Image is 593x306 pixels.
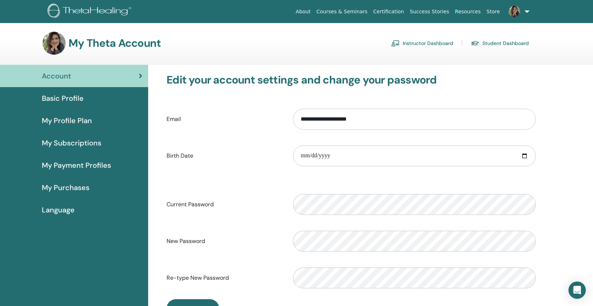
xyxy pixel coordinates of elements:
label: New Password [161,234,288,248]
img: graduation-cap.svg [471,40,479,46]
label: Current Password [161,198,288,211]
span: Basic Profile [42,93,84,104]
label: Re-type New Password [161,271,288,285]
span: My Purchases [42,182,89,193]
a: About [293,5,313,18]
label: Email [161,112,288,126]
a: Courses & Seminars [314,5,371,18]
img: chalkboard-teacher.svg [391,40,400,46]
a: Resources [452,5,484,18]
img: default.jpg [43,32,66,55]
div: Open Intercom Messenger [568,282,586,299]
a: Certification [370,5,407,18]
span: Language [42,204,75,215]
a: Success Stories [407,5,452,18]
img: logo.png [48,4,134,20]
span: My Profile Plan [42,115,92,126]
h3: Edit your account settings and change your password [167,73,536,86]
h3: My Theta Account [68,37,161,50]
a: Student Dashboard [471,37,529,49]
label: Birth Date [161,149,288,163]
a: Instructor Dashboard [391,37,453,49]
span: My Payment Profiles [42,160,111,171]
span: My Subscriptions [42,138,101,148]
img: default.jpg [509,6,520,17]
a: Store [484,5,503,18]
span: Account [42,71,71,81]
